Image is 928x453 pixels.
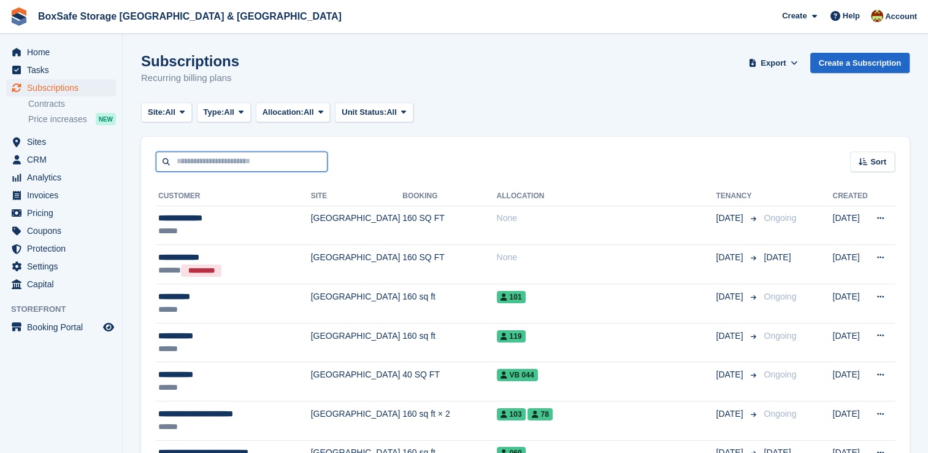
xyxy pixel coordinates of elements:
[402,323,496,362] td: 160 sq ft
[402,284,496,323] td: 160 sq ft
[141,71,239,85] p: Recurring billing plans
[782,10,807,22] span: Create
[832,323,869,362] td: [DATE]
[27,276,101,293] span: Capital
[311,323,403,362] td: [GEOGRAPHIC_DATA]
[764,409,796,419] span: Ongoing
[141,53,239,69] h1: Subscriptions
[27,187,101,204] span: Invoices
[6,319,116,336] a: menu
[832,245,869,284] td: [DATE]
[746,53,800,73] button: Export
[402,245,496,284] td: 160 SQ FT
[870,156,886,168] span: Sort
[871,10,883,22] img: Kim
[810,53,910,73] a: Create a Subscription
[311,187,403,206] th: Site
[761,57,786,69] span: Export
[497,408,526,420] span: 103
[716,251,745,264] span: [DATE]
[764,292,796,301] span: Ongoing
[28,114,87,125] span: Price increases
[497,212,716,225] div: None
[832,362,869,401] td: [DATE]
[402,206,496,245] td: 160 SQ FT
[716,290,745,303] span: [DATE]
[311,245,403,284] td: [GEOGRAPHIC_DATA]
[27,61,101,79] span: Tasks
[832,187,869,206] th: Created
[148,106,165,118] span: Site:
[27,258,101,275] span: Settings
[6,240,116,257] a: menu
[764,213,796,223] span: Ongoing
[402,401,496,441] td: 160 sq ft × 2
[6,187,116,204] a: menu
[256,103,331,123] button: Allocation: All
[402,187,496,206] th: Booking
[716,187,759,206] th: Tenancy
[11,303,122,316] span: Storefront
[832,284,869,323] td: [DATE]
[497,187,716,206] th: Allocation
[342,106,386,118] span: Unit Status:
[263,106,304,118] span: Allocation:
[165,106,175,118] span: All
[843,10,860,22] span: Help
[6,169,116,186] a: menu
[33,6,347,26] a: BoxSafe Storage [GEOGRAPHIC_DATA] & [GEOGRAPHIC_DATA]
[27,240,101,257] span: Protection
[311,206,403,245] td: [GEOGRAPHIC_DATA]
[224,106,234,118] span: All
[27,151,101,168] span: CRM
[497,291,526,303] span: 101
[27,222,101,239] span: Coupons
[764,252,791,262] span: [DATE]
[197,103,251,123] button: Type: All
[6,61,116,79] a: menu
[6,44,116,61] a: menu
[204,106,224,118] span: Type:
[27,44,101,61] span: Home
[716,408,745,420] span: [DATE]
[832,401,869,441] td: [DATE]
[832,206,869,245] td: [DATE]
[6,79,116,96] a: menu
[764,370,796,379] span: Ongoing
[335,103,413,123] button: Unit Status: All
[497,369,538,381] span: VB 044
[716,212,745,225] span: [DATE]
[497,330,526,343] span: 119
[6,222,116,239] a: menu
[27,169,101,186] span: Analytics
[764,331,796,341] span: Ongoing
[311,362,403,401] td: [GEOGRAPHIC_DATA]
[497,251,716,264] div: None
[6,258,116,275] a: menu
[101,320,116,335] a: Preview store
[28,98,116,110] a: Contracts
[716,368,745,381] span: [DATE]
[6,204,116,222] a: menu
[311,284,403,323] td: [GEOGRAPHIC_DATA]
[716,330,745,343] span: [DATE]
[28,112,116,126] a: Price increases NEW
[304,106,314,118] span: All
[141,103,192,123] button: Site: All
[311,401,403,441] td: [GEOGRAPHIC_DATA]
[27,79,101,96] span: Subscriptions
[27,133,101,150] span: Sites
[156,187,311,206] th: Customer
[386,106,397,118] span: All
[885,10,917,23] span: Account
[6,151,116,168] a: menu
[10,7,28,26] img: stora-icon-8386f47178a22dfd0bd8f6a31ec36ba5ce8667c1dd55bd0f319d3a0aa187defe.svg
[402,362,496,401] td: 40 SQ FT
[27,319,101,336] span: Booking Portal
[6,276,116,293] a: menu
[6,133,116,150] a: menu
[96,113,116,125] div: NEW
[527,408,552,420] span: 78
[27,204,101,222] span: Pricing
